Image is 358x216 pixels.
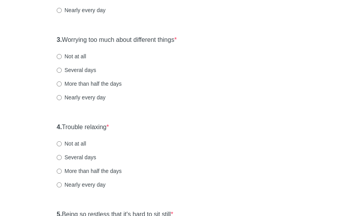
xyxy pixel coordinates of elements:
label: Nearly every day [57,94,106,101]
input: Several days [57,155,62,160]
label: Not at all [57,52,86,60]
label: Worrying too much about different things [57,36,177,45]
label: More than half the days [57,167,122,175]
label: Several days [57,66,96,74]
input: Nearly every day [57,8,62,13]
input: More than half the days [57,81,62,86]
input: Several days [57,68,62,73]
strong: 4. [57,124,62,130]
label: Trouble relaxing [57,123,109,132]
input: Not at all [57,141,62,146]
input: More than half the days [57,169,62,174]
strong: 3. [57,36,62,43]
input: Nearly every day [57,182,62,187]
label: More than half the days [57,80,122,88]
label: Not at all [57,140,86,148]
label: Nearly every day [57,181,106,189]
label: Several days [57,153,96,161]
input: Nearly every day [57,95,62,100]
input: Not at all [57,54,62,59]
label: Nearly every day [57,6,106,14]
